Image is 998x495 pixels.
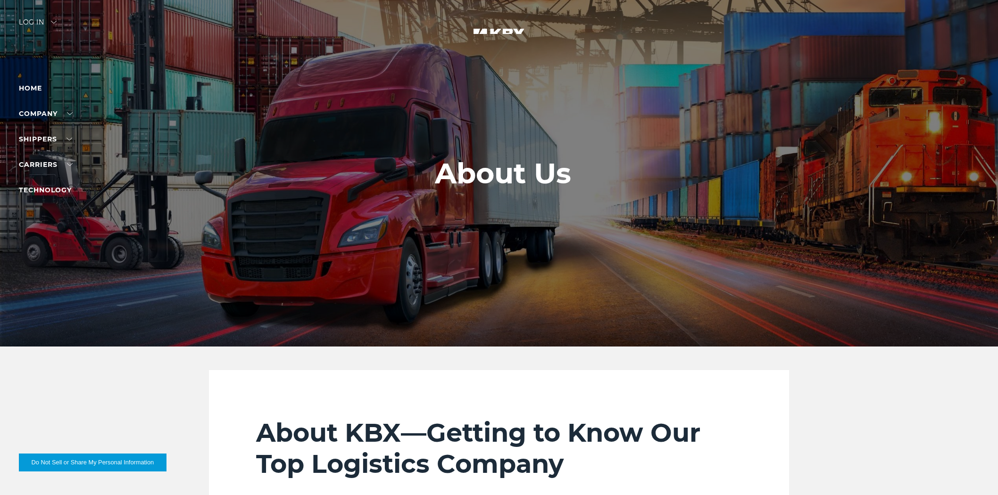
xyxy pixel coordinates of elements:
a: Home [19,84,42,92]
img: arrow [51,21,57,24]
a: Technology [19,186,72,194]
div: Log in [19,19,57,33]
a: Company [19,109,73,118]
a: Carriers [19,160,73,169]
a: SHIPPERS [19,135,72,143]
img: kbx logo [464,19,534,60]
h1: About Us [435,157,571,190]
button: Do Not Sell or Share My Personal Information [19,454,166,471]
h2: About KBX—Getting to Know Our Top Logistics Company [256,417,742,479]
